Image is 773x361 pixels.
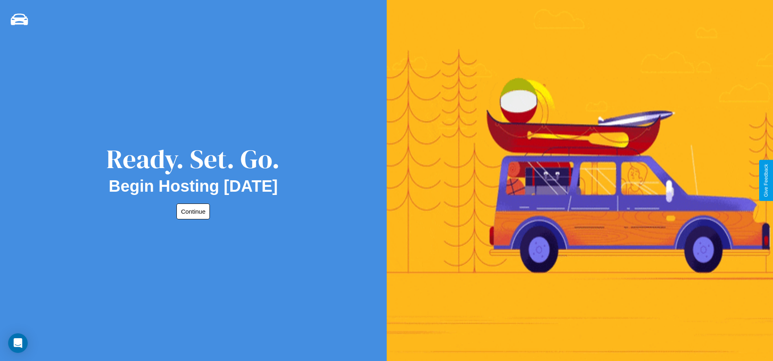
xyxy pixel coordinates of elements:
h2: Begin Hosting [DATE] [109,177,278,195]
button: Continue [176,203,210,219]
div: Give Feedback [763,164,769,197]
div: Ready. Set. Go. [106,141,280,177]
div: Open Intercom Messenger [8,333,28,353]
